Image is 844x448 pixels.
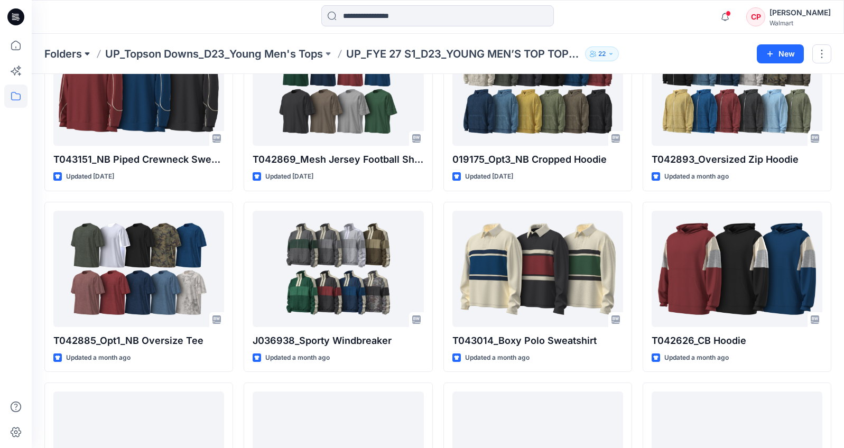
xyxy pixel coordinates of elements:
[53,30,224,146] a: T043151_NB Piped Crewneck Sweatshirt
[53,211,224,327] a: T042885_Opt1_NB Oversize Tee
[769,6,831,19] div: [PERSON_NAME]
[66,352,131,363] p: Updated a month ago
[452,333,623,348] p: T043014_Boxy Polo Sweatshirt
[253,30,423,146] a: T042869_Mesh Jersey Football Shirt
[452,152,623,167] p: 019175_Opt3_NB Cropped Hoodie
[746,7,765,26] div: CP
[465,352,530,363] p: Updated a month ago
[53,333,224,348] p: T042885_Opt1_NB Oversize Tee
[105,46,323,61] a: UP_Topson Downs_D23_Young Men's Tops
[664,352,729,363] p: Updated a month ago
[44,46,82,61] a: Folders
[652,333,822,348] p: T042626_CB Hoodie
[452,211,623,327] a: T043014_Boxy Polo Sweatshirt
[253,152,423,167] p: T042869_Mesh Jersey Football Shirt
[53,152,224,167] p: T043151_NB Piped Crewneck Sweatshirt
[652,30,822,146] a: T042893_Oversized Zip Hoodie
[652,152,822,167] p: T042893_Oversized Zip Hoodie
[769,19,831,27] div: Walmart
[652,211,822,327] a: T042626_CB Hoodie
[598,48,606,60] p: 22
[664,171,729,182] p: Updated a month ago
[346,46,581,61] p: UP_FYE 27 S1_D23_YOUNG MEN’S TOP TOPSON DOWNS
[585,46,619,61] button: 22
[265,171,313,182] p: Updated [DATE]
[253,333,423,348] p: J036938_Sporty Windbreaker
[452,30,623,146] a: 019175_Opt3_NB Cropped Hoodie
[465,171,513,182] p: Updated [DATE]
[265,352,330,363] p: Updated a month ago
[253,211,423,327] a: J036938_Sporty Windbreaker
[757,44,804,63] button: New
[66,171,114,182] p: Updated [DATE]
